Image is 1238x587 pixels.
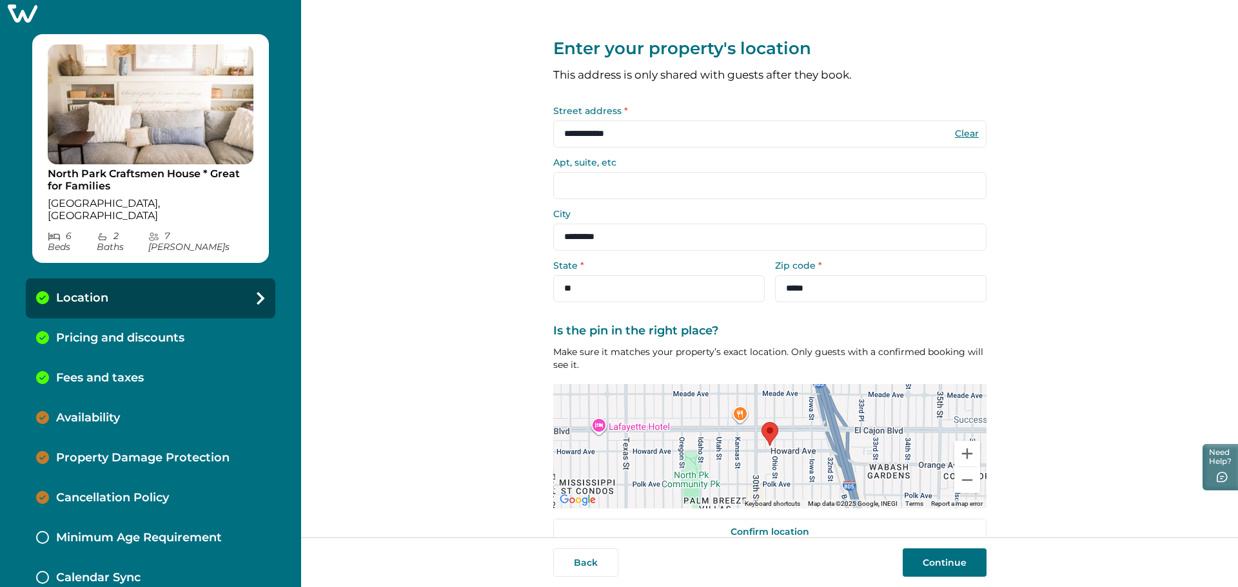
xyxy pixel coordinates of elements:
label: Is the pin in the right place? [553,324,979,338]
p: Fees and taxes [56,371,144,385]
span: Map data ©2025 Google, INEGI [808,500,898,507]
button: Back [553,548,618,577]
p: North Park Craftsmen House * Great for Families [48,168,253,193]
button: Continue [903,548,987,577]
img: propertyImage_North Park Craftsmen House * Great for Families [48,44,253,164]
label: Street address [553,106,979,115]
p: Property Damage Protection [56,451,230,465]
p: Enter your property's location [553,39,987,59]
img: Google [556,492,599,508]
button: Clear [954,128,980,139]
p: 6 Bed s [48,231,97,253]
p: [GEOGRAPHIC_DATA], [GEOGRAPHIC_DATA] [48,197,253,222]
label: Zip code [775,261,979,270]
p: 7 [PERSON_NAME] s [148,231,254,253]
p: Pricing and discounts [56,331,184,345]
p: This address is only shared with guests after they book. [553,70,987,81]
label: Apt, suite, etc [553,158,979,167]
p: Calendar Sync [56,571,141,585]
label: City [553,209,979,218]
p: 2 Bath s [97,231,148,253]
p: Make sure it matches your property’s exact location. Only guests with a confirmed booking will se... [553,345,987,371]
button: Zoom out [954,467,980,493]
p: Availability [56,411,120,425]
a: Open this area in Google Maps (opens a new window) [556,492,599,508]
p: Minimum Age Requirement [56,531,222,545]
button: Keyboard shortcuts [745,499,800,508]
button: Zoom in [954,441,980,467]
a: Report a map error [931,500,983,507]
button: Confirm location [553,519,987,544]
label: State [553,261,757,270]
p: Cancellation Policy [56,491,169,505]
p: Location [56,291,108,305]
a: Terms (opens in new tab) [905,500,923,507]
